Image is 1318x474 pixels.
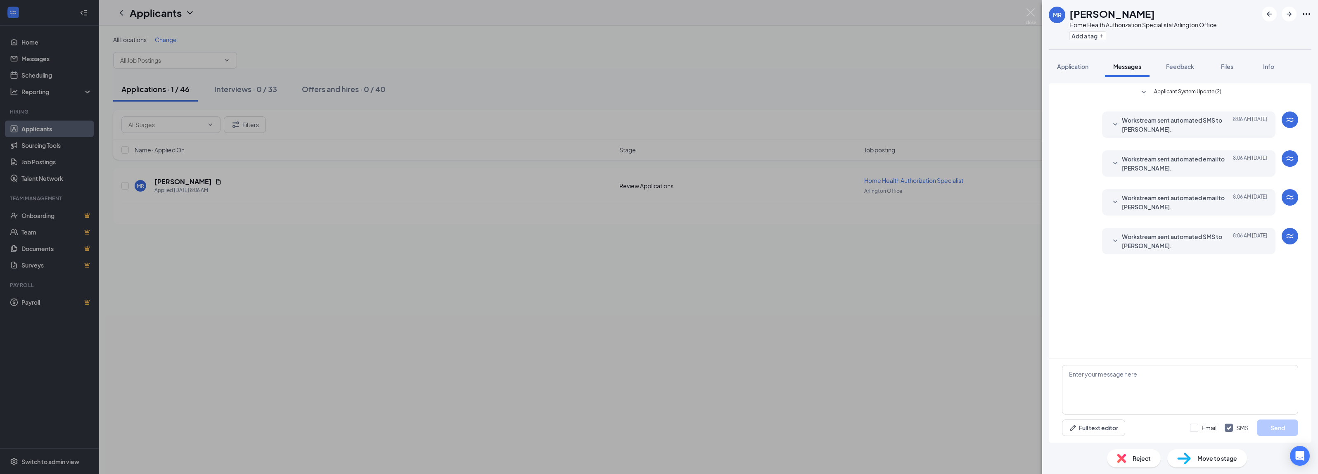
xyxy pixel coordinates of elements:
[1110,120,1120,130] svg: SmallChevronDown
[1264,9,1274,19] svg: ArrowLeftNew
[1301,9,1311,19] svg: Ellipses
[1257,419,1298,436] button: Send
[1233,154,1267,173] span: [DATE] 8:06 AM
[1122,232,1230,250] span: Workstream sent automated SMS to [PERSON_NAME].
[1110,197,1120,207] svg: SmallChevronDown
[1285,192,1295,202] svg: WorkstreamLogo
[1139,88,1149,97] svg: SmallChevronDown
[1154,88,1221,97] span: Applicant System Update (2)
[1233,232,1267,250] span: [DATE] 8:06 AM
[1133,454,1151,463] span: Reject
[1139,88,1221,97] button: SmallChevronDownApplicant System Update (2)
[1122,116,1230,134] span: Workstream sent automated SMS to [PERSON_NAME].
[1057,63,1088,70] span: Application
[1062,419,1125,436] button: Full text editorPen
[1262,7,1277,21] button: ArrowLeftNew
[1285,115,1295,125] svg: WorkstreamLogo
[1069,424,1077,432] svg: Pen
[1263,63,1274,70] span: Info
[1290,446,1310,466] div: Open Intercom Messenger
[1233,116,1267,134] span: [DATE] 8:06 AM
[1110,159,1120,168] svg: SmallChevronDown
[1221,63,1233,70] span: Files
[1053,11,1062,19] div: MR
[1285,231,1295,241] svg: WorkstreamLogo
[1069,21,1217,29] div: Home Health Authorization Specialist at Arlington Office
[1282,7,1297,21] button: ArrowRight
[1122,193,1230,211] span: Workstream sent automated email to [PERSON_NAME].
[1285,154,1295,164] svg: WorkstreamLogo
[1110,236,1120,246] svg: SmallChevronDown
[1069,7,1155,21] h1: [PERSON_NAME]
[1113,63,1141,70] span: Messages
[1233,193,1267,211] span: [DATE] 8:06 AM
[1122,154,1230,173] span: Workstream sent automated email to [PERSON_NAME].
[1166,63,1194,70] span: Feedback
[1197,454,1237,463] span: Move to stage
[1284,9,1294,19] svg: ArrowRight
[1099,33,1104,38] svg: Plus
[1069,31,1106,40] button: PlusAdd a tag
